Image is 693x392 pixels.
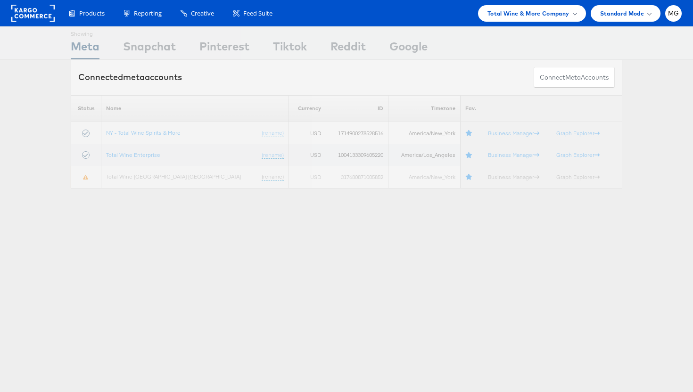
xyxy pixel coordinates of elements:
[79,9,105,18] span: Products
[101,95,289,122] th: Name
[71,27,99,38] div: Showing
[71,38,99,59] div: Meta
[326,166,388,188] td: 317680871005852
[243,9,272,18] span: Feed Suite
[289,122,326,144] td: USD
[389,38,428,59] div: Google
[487,8,569,18] span: Total Wine & More Company
[668,10,679,16] span: MG
[600,8,644,18] span: Standard Mode
[273,38,307,59] div: Tiktok
[534,67,615,88] button: ConnectmetaAccounts
[556,173,600,180] a: Graph Explorer
[289,144,326,166] td: USD
[326,122,388,144] td: 1714900278528516
[106,173,241,180] a: Total Wine [GEOGRAPHIC_DATA] [GEOGRAPHIC_DATA]
[388,95,460,122] th: Timezone
[488,173,539,180] a: Business Manager
[106,129,181,136] a: NY - Total Wine Spirits & More
[556,151,600,158] a: Graph Explorer
[106,151,160,158] a: Total Wine Enterprise
[262,173,284,181] a: (rename)
[488,151,539,158] a: Business Manager
[488,130,539,137] a: Business Manager
[326,95,388,122] th: ID
[388,144,460,166] td: America/Los_Angeles
[388,166,460,188] td: America/New_York
[134,9,162,18] span: Reporting
[565,73,581,82] span: meta
[262,151,284,159] a: (rename)
[326,144,388,166] td: 1004133309605220
[289,166,326,188] td: USD
[123,38,176,59] div: Snapchat
[330,38,366,59] div: Reddit
[262,129,284,137] a: (rename)
[123,72,145,82] span: meta
[191,9,214,18] span: Creative
[199,38,249,59] div: Pinterest
[78,71,182,83] div: Connected accounts
[388,122,460,144] td: America/New_York
[71,95,101,122] th: Status
[289,95,326,122] th: Currency
[556,130,600,137] a: Graph Explorer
